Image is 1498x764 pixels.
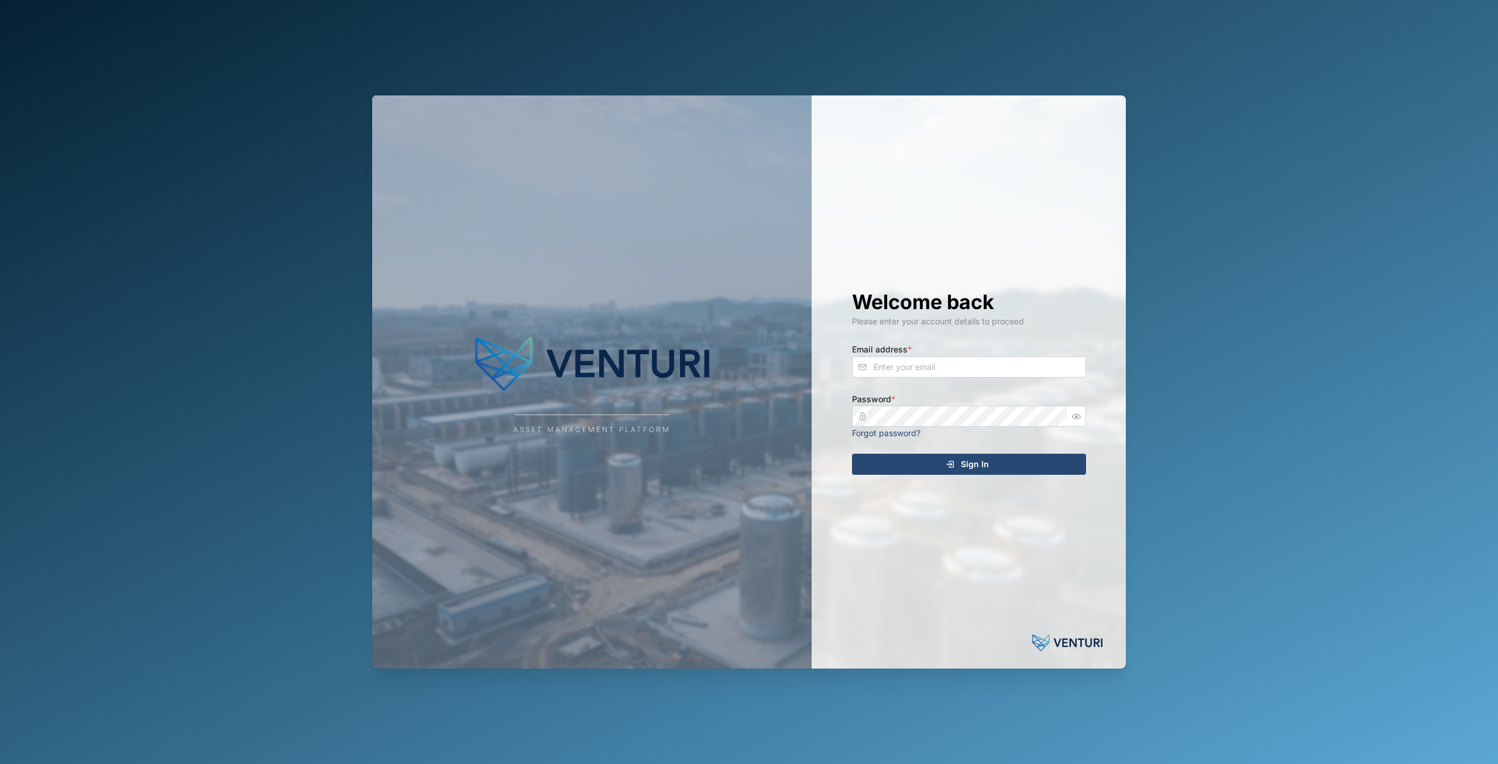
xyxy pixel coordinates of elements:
[852,343,912,356] label: Email address
[852,289,1086,315] h1: Welcome back
[1032,631,1102,655] img: Powered by: Venturi
[513,424,671,436] div: Asset Management Platform
[852,393,895,406] label: Password
[475,329,709,399] img: Company Logo
[852,357,1086,378] input: Enter your email
[852,454,1086,475] button: Sign In
[961,454,989,474] span: Sign In
[852,428,920,438] a: Forgot password?
[852,315,1086,328] div: Please enter your account details to proceed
